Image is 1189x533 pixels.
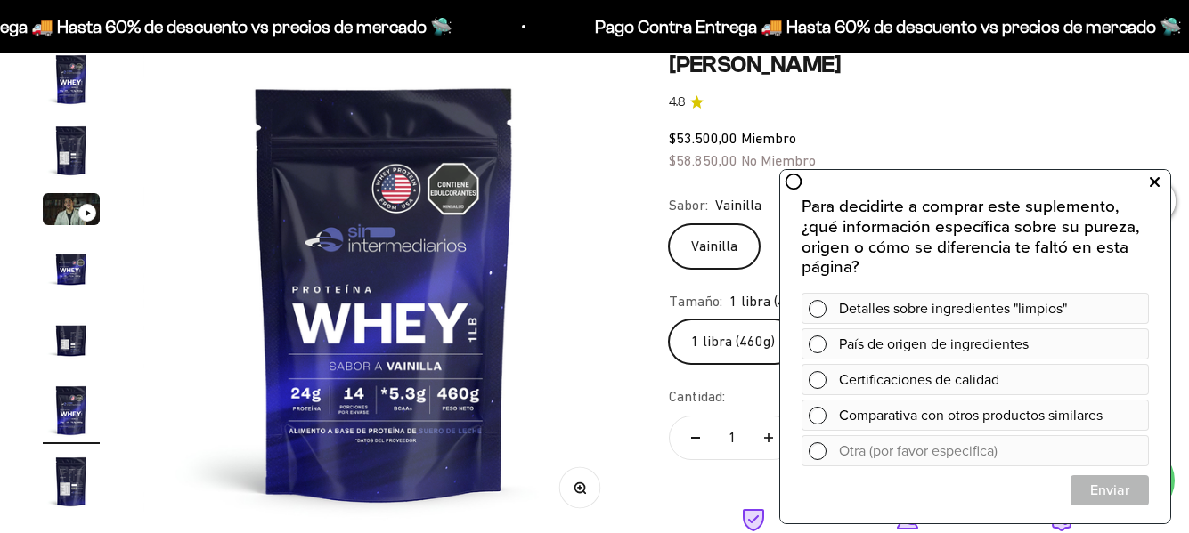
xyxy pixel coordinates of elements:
[43,239,100,296] img: Proteína Whey - Vainilla
[43,239,100,302] button: Ir al artículo 4
[741,130,796,146] span: Miembro
[780,168,1170,523] iframe: zigpoll-iframe
[743,416,794,459] button: Aumentar cantidad
[669,51,1146,78] h1: [PERSON_NAME]
[715,194,761,217] span: Vainilla
[43,122,100,184] button: Ir al artículo 2
[43,382,100,444] button: Ir al artículo 6
[670,416,721,459] button: Reducir cantidad
[669,290,722,313] legend: Tamaño:
[669,194,708,217] legend: Sabor:
[741,152,816,168] span: No Miembro
[43,193,100,230] button: Ir al artículo 3
[669,130,737,146] span: $53.500,00
[729,290,813,313] span: 1 libra (460g)
[43,311,100,373] button: Ir al artículo 5
[43,453,100,515] button: Ir al artículo 7
[43,382,100,439] img: Proteína Whey - Vainilla
[43,453,100,510] img: Proteína Whey - Vainilla
[669,152,737,168] span: $58.850,00
[669,93,1146,112] a: 4.84.8 de 5.0 estrellas
[43,51,100,108] img: Proteína Whey - Vainilla
[43,51,100,113] button: Ir al artículo 1
[669,93,685,112] span: 4.8
[669,385,725,408] label: Cantidad:
[43,311,100,367] img: Proteína Whey - Vainilla
[43,122,100,179] img: Proteína Whey - Vainilla
[592,12,1179,41] p: Pago Contra Entrega 🚚 Hasta 60% de descuento vs precios de mercado 🛸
